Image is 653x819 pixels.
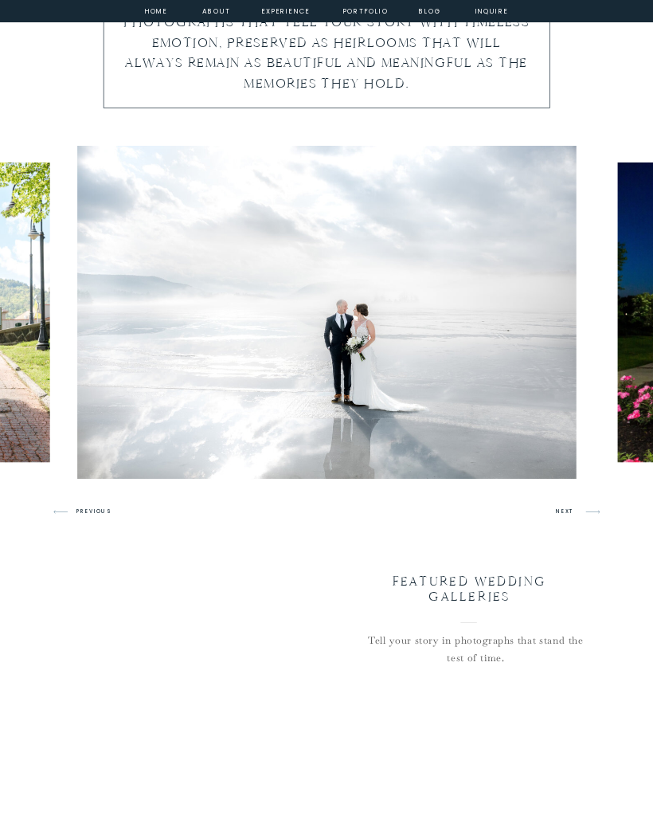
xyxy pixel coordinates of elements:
[472,6,511,15] a: inquire
[556,507,577,516] h3: NEXT
[411,6,450,15] a: Blog
[142,6,171,15] a: home
[202,6,227,15] a: about
[76,507,119,516] h3: PREVIOUS
[342,6,389,15] a: portfolio
[262,6,306,15] a: experience
[121,12,531,97] h2: Photographs that tell your story with timeless emotion, preserved as heirlooms that will always r...
[367,631,585,668] p: Tell your story in photographs that stand the test of time.
[376,574,564,610] h2: FEATURED wedding galleries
